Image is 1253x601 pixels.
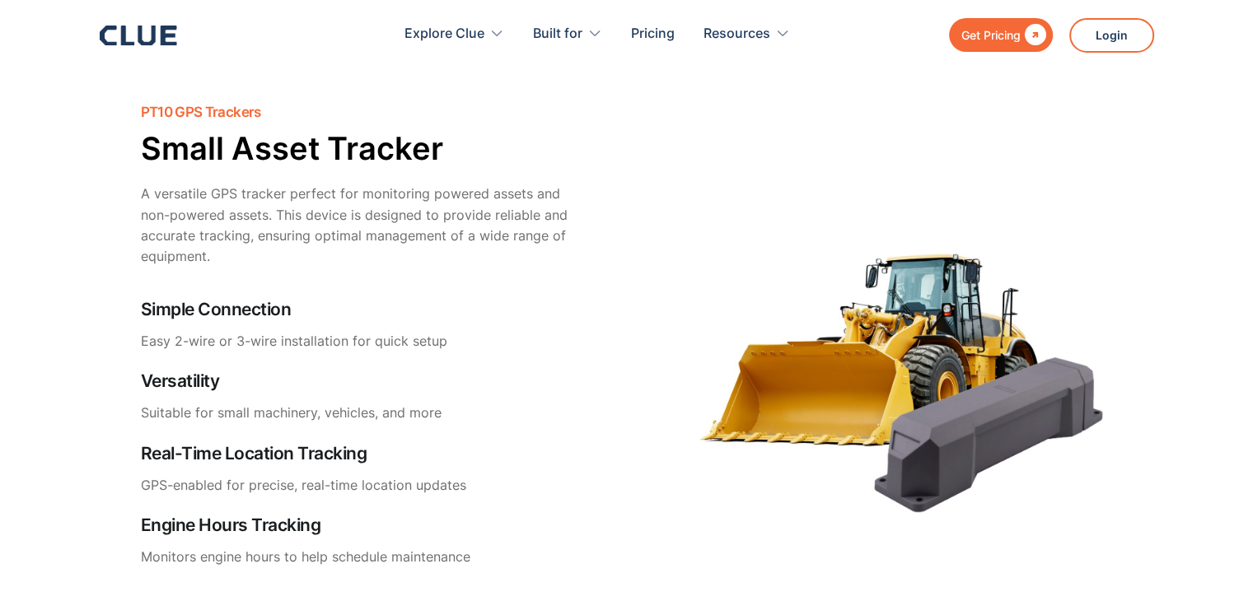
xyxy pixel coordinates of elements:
div: Built for [533,8,602,60]
p: Suitable for small machinery, vehicles, and more [141,402,569,422]
a: Login [1069,18,1154,53]
div: Explore Clue [404,8,484,60]
h2: PT10 GPS Trackers [141,104,569,119]
div: Explore Clue [404,8,504,60]
p: A versatile GPS tracker perfect for monitoring powered assets and non-powered assets. This device... [141,183,569,266]
h4: Versatility [141,370,569,390]
div: Get Pricing [961,25,1021,45]
div: Resources [704,8,770,60]
h3: Small Asset Tracker [141,132,569,163]
div: Built for [533,8,582,60]
p: Easy 2-wire or 3-wire installation for quick setup [141,330,569,351]
a: Pricing [631,8,675,60]
h4: Real-Time Location Tracking [141,443,569,463]
a: Get Pricing [949,18,1053,52]
div:  [1021,25,1046,45]
p: Monitors engine hours to help schedule maintenance [141,546,569,566]
div: Resources [704,8,790,60]
h4: Engine Hours Tracking [141,515,569,534]
p: GPS-enabled for precise, real-time location updates [141,474,569,495]
h4: Simple Connection [141,299,569,319]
